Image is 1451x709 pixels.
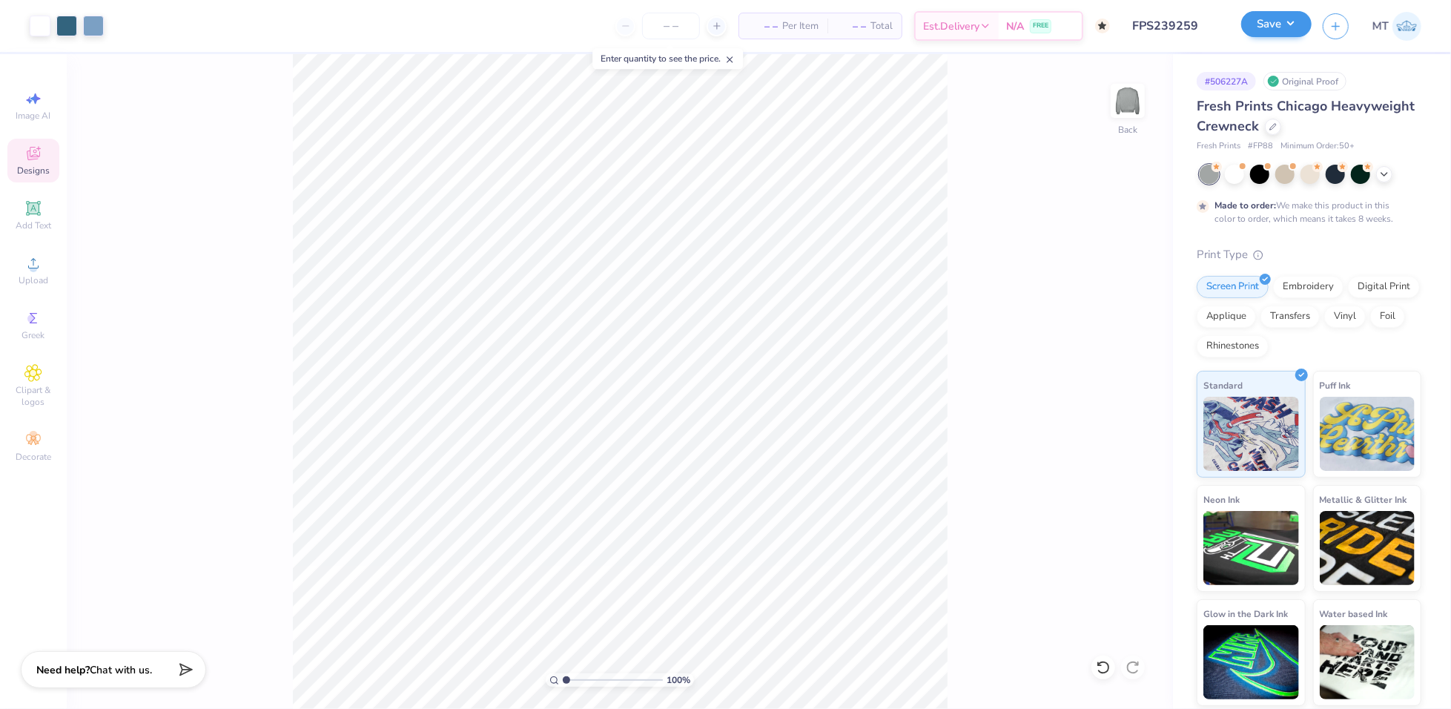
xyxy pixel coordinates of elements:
span: Puff Ink [1320,377,1351,393]
img: Standard [1203,397,1299,471]
div: Rhinestones [1197,335,1269,357]
img: Glow in the Dark Ink [1203,625,1299,699]
strong: Need help? [36,663,90,677]
img: Neon Ink [1203,511,1299,585]
span: Fresh Prints Chicago Heavyweight Crewneck [1197,97,1415,135]
button: Save [1241,11,1312,37]
span: Clipart & logos [7,384,59,408]
div: Back [1118,123,1137,136]
div: Enter quantity to see the price. [592,48,743,69]
span: Fresh Prints [1197,140,1240,153]
div: Digital Print [1348,276,1420,298]
span: Water based Ink [1320,606,1388,621]
div: Vinyl [1324,306,1366,328]
span: – – [836,19,866,34]
span: N/A [1006,19,1024,34]
span: Decorate [16,451,51,463]
img: Michelle Tapire [1392,12,1421,41]
div: Applique [1197,306,1256,328]
div: # 506227A [1197,72,1256,90]
span: FREE [1033,21,1048,31]
span: Metallic & Glitter Ink [1320,492,1407,507]
span: – – [748,19,778,34]
span: Minimum Order: 50 + [1280,140,1355,153]
span: Chat with us. [90,663,152,677]
div: Transfers [1260,306,1320,328]
span: Glow in the Dark Ink [1203,606,1288,621]
img: Water based Ink [1320,625,1415,699]
input: – – [642,13,700,39]
span: Total [870,19,893,34]
img: Metallic & Glitter Ink [1320,511,1415,585]
div: Embroidery [1273,276,1343,298]
span: Image AI [16,110,51,122]
span: Neon Ink [1203,492,1240,507]
span: Upload [19,274,48,286]
span: Per Item [782,19,819,34]
strong: Made to order: [1214,199,1276,211]
span: # FP88 [1248,140,1273,153]
span: Add Text [16,220,51,231]
span: 100 % [667,673,690,687]
img: Puff Ink [1320,397,1415,471]
div: We make this product in this color to order, which means it takes 8 weeks. [1214,199,1397,225]
a: MT [1372,12,1421,41]
span: Greek [22,329,45,341]
div: Foil [1370,306,1405,328]
span: Standard [1203,377,1243,393]
div: Screen Print [1197,276,1269,298]
input: Untitled Design [1121,11,1230,41]
div: Original Proof [1263,72,1346,90]
div: Print Type [1197,246,1421,263]
img: Back [1113,86,1143,116]
span: Designs [17,165,50,177]
span: Est. Delivery [923,19,979,34]
span: MT [1372,18,1389,35]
